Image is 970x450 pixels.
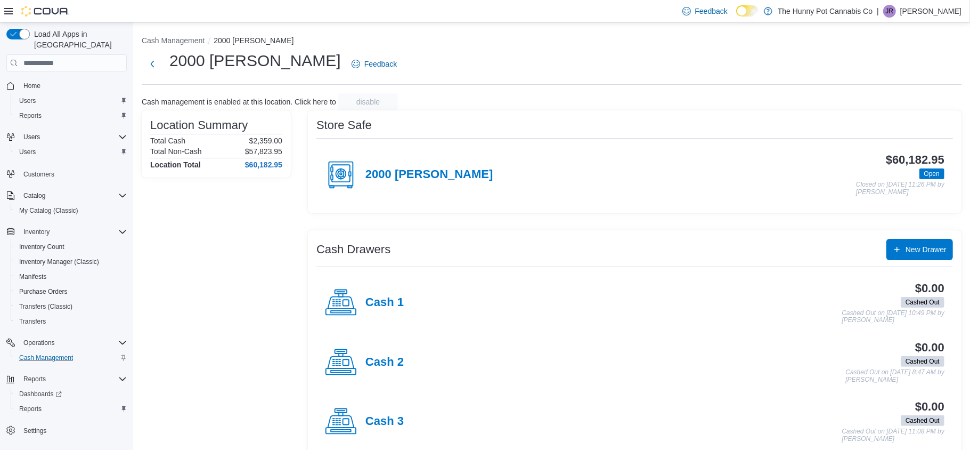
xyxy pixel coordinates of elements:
span: Inventory Count [19,243,64,251]
span: Settings [19,424,127,437]
p: [PERSON_NAME] [900,5,961,18]
span: Reports [19,373,127,385]
button: Reports [19,373,50,385]
button: Reports [11,401,131,416]
span: Settings [23,427,46,435]
h4: Cash 1 [365,296,404,310]
button: Inventory [19,226,54,238]
a: Transfers [15,315,50,328]
h4: Cash 2 [365,356,404,369]
button: 2000 [PERSON_NAME] [214,36,294,45]
span: disable [356,97,380,107]
a: Cash Management [15,351,77,364]
span: Home [23,82,40,90]
a: My Catalog (Classic) [15,204,83,217]
h6: Total Cash [150,136,185,145]
button: Catalog [19,189,50,202]
h4: Cash 3 [365,415,404,429]
span: Transfers (Classic) [15,300,127,313]
span: Home [19,79,127,92]
span: Users [15,94,127,107]
button: Users [11,144,131,159]
a: Reports [15,109,46,122]
button: Purchase Orders [11,284,131,299]
h4: Location Total [150,160,201,169]
button: Customers [2,166,131,181]
button: Next [142,53,163,75]
button: Catalog [2,188,131,203]
button: Reports [2,372,131,387]
h3: $60,182.95 [886,154,944,166]
a: Settings [19,424,51,437]
button: Cash Management [142,36,205,45]
button: Inventory Count [11,239,131,254]
span: Cashed Out [901,297,944,308]
a: Purchase Orders [15,285,72,298]
span: Inventory [23,228,50,236]
span: New Drawer [906,244,947,255]
h3: Cash Drawers [316,243,390,256]
button: Users [11,93,131,108]
span: Users [23,133,40,141]
a: Dashboards [15,388,66,400]
span: Purchase Orders [15,285,127,298]
h3: Store Safe [316,119,372,132]
span: Dashboards [19,390,62,398]
span: Catalog [19,189,127,202]
span: Cash Management [19,353,73,362]
span: My Catalog (Classic) [19,206,78,215]
button: My Catalog (Classic) [11,203,131,218]
span: Transfers [15,315,127,328]
button: Users [2,130,131,144]
a: Feedback [678,1,732,22]
span: Cashed Out [901,415,944,426]
span: Operations [23,339,55,347]
a: Dashboards [11,387,131,401]
span: Cash Management [15,351,127,364]
button: Inventory Manager (Classic) [11,254,131,269]
h3: Location Summary [150,119,248,132]
span: Inventory [19,226,127,238]
a: Home [19,79,45,92]
button: New Drawer [886,239,953,260]
span: Feedback [364,59,397,69]
p: $2,359.00 [249,136,282,145]
span: Inventory Manager (Classic) [19,258,99,266]
button: Settings [2,423,131,438]
p: Cashed Out on [DATE] 10:49 PM by [PERSON_NAME] [842,310,944,324]
a: Users [15,146,40,158]
span: Cashed Out [906,298,940,307]
span: Cashed Out [906,416,940,425]
nav: An example of EuiBreadcrumbs [142,35,961,48]
span: Reports [19,405,42,413]
img: Cova [21,6,69,17]
span: Inventory Manager (Classic) [15,255,127,268]
h1: 2000 [PERSON_NAME] [169,50,341,71]
a: Transfers (Classic) [15,300,77,313]
div: Jesse Redwood [883,5,896,18]
button: Transfers (Classic) [11,299,131,314]
p: Cash management is enabled at this location. Click here to [142,98,336,106]
span: Manifests [19,272,46,281]
span: Reports [23,375,46,383]
span: Dashboards [15,388,127,400]
h4: 2000 [PERSON_NAME] [365,168,493,182]
span: Users [19,131,127,143]
span: Users [19,97,36,105]
span: Customers [19,167,127,180]
span: Load All Apps in [GEOGRAPHIC_DATA] [30,29,127,50]
h3: $0.00 [915,400,944,413]
span: Transfers (Classic) [19,302,72,311]
span: Reports [15,109,127,122]
span: Cashed Out [901,356,944,367]
span: My Catalog (Classic) [15,204,127,217]
span: Inventory Count [15,240,127,253]
span: Manifests [15,270,127,283]
button: Users [19,131,44,143]
button: Transfers [11,314,131,329]
a: Feedback [347,53,401,75]
span: Purchase Orders [19,287,68,296]
span: Cashed Out [906,357,940,366]
p: Cashed Out on [DATE] 11:08 PM by [PERSON_NAME] [842,428,944,443]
